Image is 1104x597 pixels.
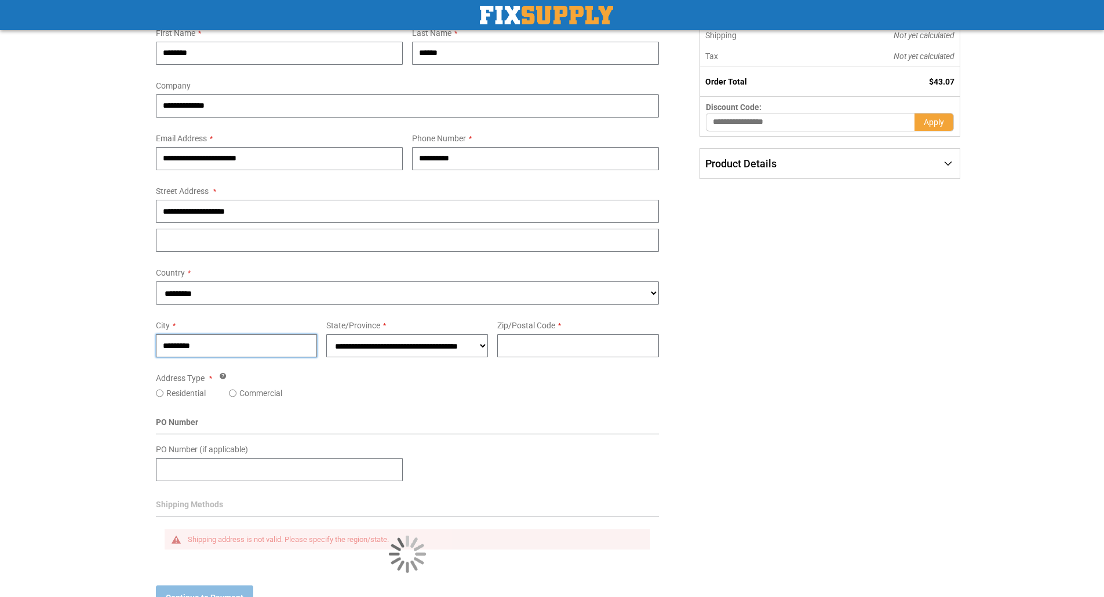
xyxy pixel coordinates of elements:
[156,81,191,90] span: Company
[389,536,426,573] img: Loading...
[239,387,282,399] label: Commercial
[156,445,248,454] span: PO Number (if applicable)
[497,321,555,330] span: Zip/Postal Code
[166,387,206,399] label: Residential
[929,77,954,86] span: $43.07
[412,134,466,143] span: Phone Number
[924,118,944,127] span: Apply
[156,186,209,196] span: Street Address
[156,134,207,143] span: Email Address
[700,46,815,67] th: Tax
[705,31,737,40] span: Shipping
[706,102,761,112] span: Discount Code:
[156,321,170,330] span: City
[914,113,954,131] button: Apply
[326,321,380,330] span: State/Province
[156,373,205,383] span: Address Type
[705,158,777,170] span: Product Details
[156,268,185,277] span: Country
[480,6,613,24] img: Fix Industrial Supply
[156,416,660,434] div: PO Number
[480,6,613,24] a: store logo
[894,31,954,40] span: Not yet calculated
[412,28,451,38] span: Last Name
[705,77,747,86] strong: Order Total
[156,28,195,38] span: First Name
[894,52,954,61] span: Not yet calculated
